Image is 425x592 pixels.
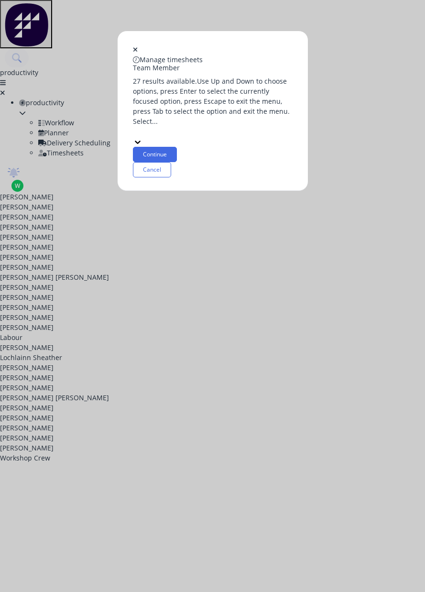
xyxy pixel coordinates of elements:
span: Use Up and Down to choose options, press Enter to select the currently focused option, press Esca... [133,77,290,116]
div: Select... [133,116,293,126]
button: Cancel [133,162,171,177]
span: Manage timesheets [140,55,203,64]
span: 27 results available. [133,77,197,86]
button: Continue [133,147,177,162]
div: Team Member [133,65,293,71]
